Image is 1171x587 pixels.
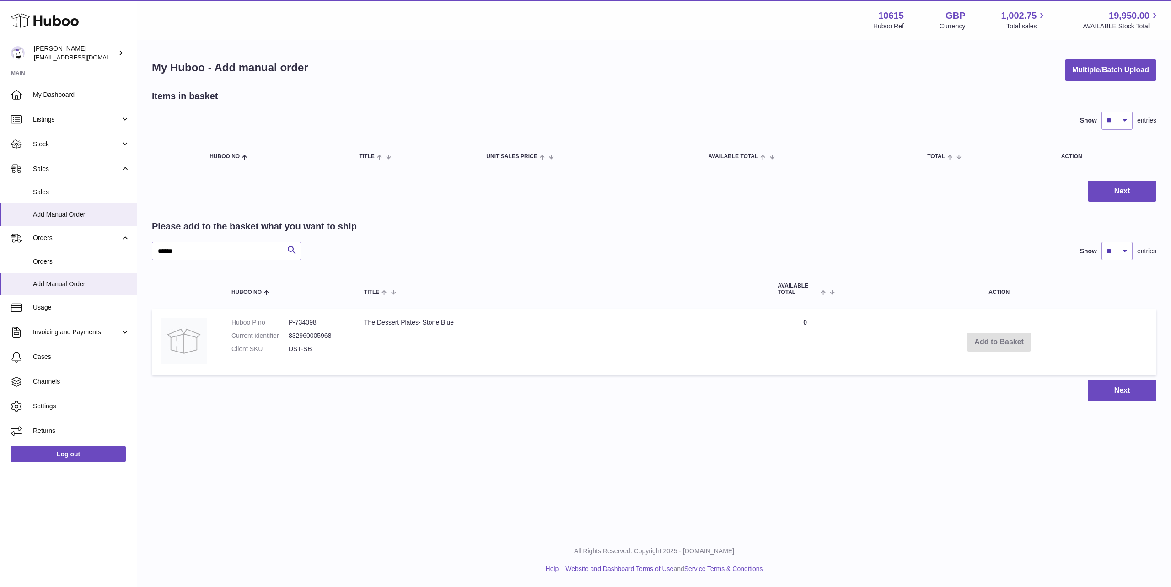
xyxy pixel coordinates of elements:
[33,257,130,266] span: Orders
[1001,10,1047,31] a: 1,002.75 Total sales
[842,274,1156,304] th: Action
[231,331,289,340] dt: Current identifier
[152,220,357,233] h2: Please add to the basket what you want to ship
[33,303,130,312] span: Usage
[878,10,904,22] strong: 10615
[1109,10,1150,22] span: 19,950.00
[33,377,130,386] span: Channels
[546,565,559,572] a: Help
[33,210,130,219] span: Add Manual Order
[708,154,758,160] span: AVAILABLE Total
[33,165,120,173] span: Sales
[289,318,346,327] dd: P-734098
[1001,10,1037,22] span: 1,002.75
[145,547,1164,555] p: All Rights Reserved. Copyright 2025 - [DOMAIN_NAME]
[684,565,763,572] a: Service Terms & Conditions
[34,44,116,62] div: [PERSON_NAME]
[33,427,130,435] span: Returns
[152,60,308,75] h1: My Huboo - Add manual order
[33,140,120,149] span: Stock
[1137,247,1156,256] span: entries
[161,318,207,364] img: The Dessert Plates- Stone Blue
[778,283,818,295] span: AVAILABLE Total
[355,309,768,375] td: The Dessert Plates- Stone Blue
[940,22,966,31] div: Currency
[289,331,346,340] dd: 832960005968
[1065,59,1156,81] button: Multiple/Batch Upload
[1080,116,1097,125] label: Show
[768,309,842,375] td: 0
[486,154,537,160] span: Unit Sales Price
[33,91,130,99] span: My Dashboard
[33,328,120,336] span: Invoicing and Payments
[1088,380,1156,401] button: Next
[152,90,218,102] h2: Items in basket
[1137,116,1156,125] span: entries
[945,10,965,22] strong: GBP
[1088,181,1156,202] button: Next
[565,565,673,572] a: Website and Dashboard Terms of Use
[360,154,375,160] span: Title
[33,115,120,124] span: Listings
[1083,10,1160,31] a: 19,950.00 AVAILABLE Stock Total
[927,154,945,160] span: Total
[873,22,904,31] div: Huboo Ref
[231,289,262,295] span: Huboo no
[33,402,130,411] span: Settings
[1083,22,1160,31] span: AVAILABLE Stock Total
[289,345,346,353] dd: DST-SB
[1006,22,1047,31] span: Total sales
[364,289,379,295] span: Title
[11,46,25,60] img: fulfillment@fable.com
[33,352,130,361] span: Cases
[231,318,289,327] dt: Huboo P no
[11,446,126,462] a: Log out
[33,280,130,288] span: Add Manual Order
[33,234,120,242] span: Orders
[562,565,763,573] li: and
[1061,154,1147,160] div: Action
[33,188,130,197] span: Sales
[209,154,240,160] span: Huboo no
[34,53,134,61] span: [EMAIL_ADDRESS][DOMAIN_NAME]
[1080,247,1097,256] label: Show
[231,345,289,353] dt: Client SKU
